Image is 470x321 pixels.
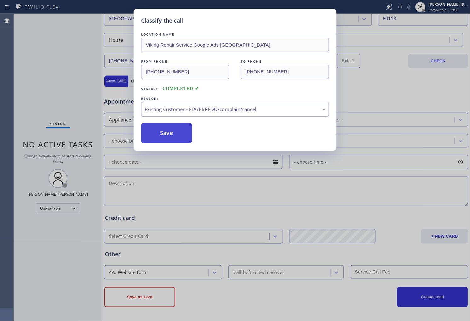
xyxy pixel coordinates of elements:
button: Save [141,123,192,143]
input: From phone [141,65,229,79]
div: LOCATION NAME [141,31,329,38]
h5: Classify the call [141,16,183,25]
div: Existing Customer - ETA/PI/REDO/complain/cancel [145,106,325,113]
div: REASON: [141,95,329,102]
div: FROM PHONE [141,58,229,65]
div: TO PHONE [241,58,329,65]
span: Status: [141,87,158,91]
span: COMPLETED [163,86,199,91]
input: To phone [241,65,329,79]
